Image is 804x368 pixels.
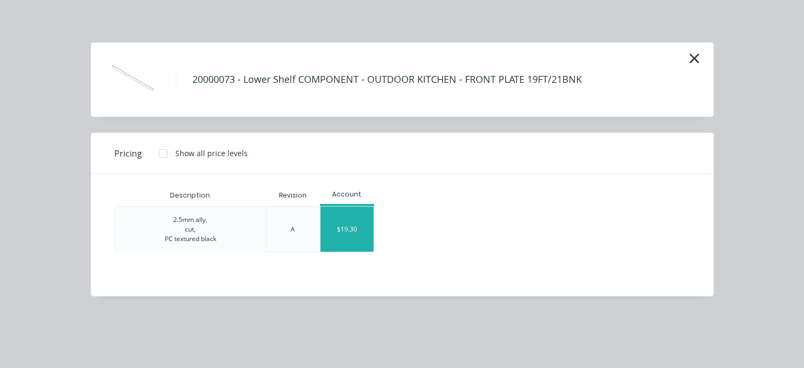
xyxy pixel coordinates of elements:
[176,70,598,90] h4: 20000073 - Lower Shelf COMPONENT - OUTDOOR KITCHEN - FRONT PLATE 19FT/21BNK
[320,207,374,252] div: $19.30
[114,147,142,160] span: Pricing
[270,182,315,209] div: Revision
[165,215,216,244] div: 2.5mm ally, cut, PC textured black
[162,182,218,209] div: Description
[107,53,160,106] img: 20000073 - Lower Shelf COMPONENT - OUTDOOR KITCHEN - FRONT PLATE 19FT/21BNK
[291,225,295,234] div: A
[175,148,248,159] div: Show all price levels
[320,190,374,199] div: Account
